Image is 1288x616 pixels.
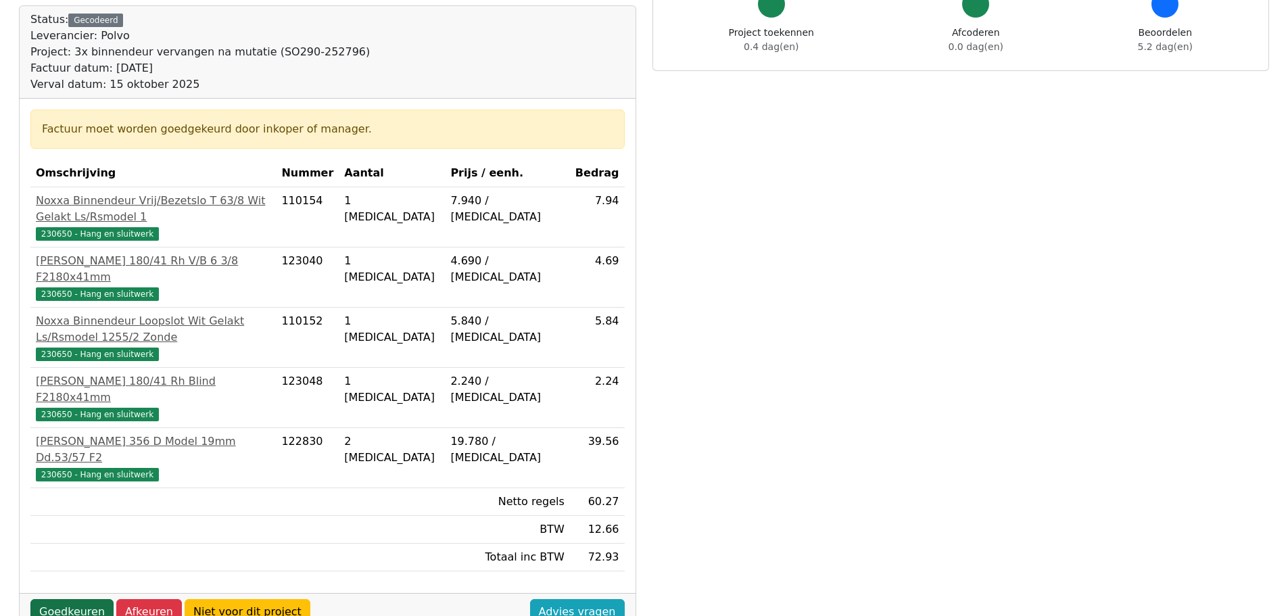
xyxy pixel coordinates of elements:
[445,516,569,544] td: BTW
[570,488,625,516] td: 60.27
[744,41,798,52] span: 0.4 dag(en)
[36,313,270,346] div: Noxxa Binnendeur Loopslot Wit Gelakt Ls/Rsmodel 1255/2 Zonde
[1138,41,1193,52] span: 5.2 dag(en)
[339,160,445,187] th: Aantal
[344,193,439,225] div: 1 [MEDICAL_DATA]
[949,26,1003,54] div: Afcoderen
[445,488,569,516] td: Netto regels
[570,516,625,544] td: 12.66
[36,408,159,421] span: 230650 - Hang en sluitwerk
[450,253,564,285] div: 4.690 / [MEDICAL_DATA]
[729,26,814,54] div: Project toekennen
[42,121,613,137] div: Factuur moet worden goedgekeurd door inkoper of manager.
[949,41,1003,52] span: 0.0 dag(en)
[570,428,625,488] td: 39.56
[36,227,159,241] span: 230650 - Hang en sluitwerk
[1138,26,1193,54] div: Beoordelen
[30,11,370,93] div: Status:
[30,44,370,60] div: Project: 3x binnendeur vervangen na mutatie (SO290-252796)
[36,468,159,481] span: 230650 - Hang en sluitwerk
[445,160,569,187] th: Prijs / eenh.
[344,373,439,406] div: 1 [MEDICAL_DATA]
[344,433,439,466] div: 2 [MEDICAL_DATA]
[344,253,439,285] div: 1 [MEDICAL_DATA]
[570,247,625,308] td: 4.69
[36,193,270,225] div: Noxxa Binnendeur Vrij/Bezetslo T 63/8 Wit Gelakt Ls/Rsmodel 1
[30,28,370,44] div: Leverancier: Polvo
[36,348,159,361] span: 230650 - Hang en sluitwerk
[570,544,625,571] td: 72.93
[36,253,270,302] a: [PERSON_NAME] 180/41 Rh V/B 6 3/8 F2180x41mm230650 - Hang en sluitwerk
[30,76,370,93] div: Verval datum: 15 oktober 2025
[570,308,625,368] td: 5.84
[276,368,339,428] td: 123048
[445,544,569,571] td: Totaal inc BTW
[344,313,439,346] div: 1 [MEDICAL_DATA]
[450,373,564,406] div: 2.240 / [MEDICAL_DATA]
[68,14,123,27] div: Gecodeerd
[570,160,625,187] th: Bedrag
[30,60,370,76] div: Factuur datum: [DATE]
[276,428,339,488] td: 122830
[36,193,270,241] a: Noxxa Binnendeur Vrij/Bezetslo T 63/8 Wit Gelakt Ls/Rsmodel 1230650 - Hang en sluitwerk
[450,433,564,466] div: 19.780 / [MEDICAL_DATA]
[30,160,276,187] th: Omschrijving
[570,187,625,247] td: 7.94
[36,373,270,422] a: [PERSON_NAME] 180/41 Rh Blind F2180x41mm230650 - Hang en sluitwerk
[450,193,564,225] div: 7.940 / [MEDICAL_DATA]
[450,313,564,346] div: 5.840 / [MEDICAL_DATA]
[36,373,270,406] div: [PERSON_NAME] 180/41 Rh Blind F2180x41mm
[276,308,339,368] td: 110152
[276,247,339,308] td: 123040
[276,187,339,247] td: 110154
[570,368,625,428] td: 2.24
[276,160,339,187] th: Nummer
[36,287,159,301] span: 230650 - Hang en sluitwerk
[36,433,270,482] a: [PERSON_NAME] 356 D Model 19mm Dd.53/57 F2230650 - Hang en sluitwerk
[36,253,270,285] div: [PERSON_NAME] 180/41 Rh V/B 6 3/8 F2180x41mm
[36,313,270,362] a: Noxxa Binnendeur Loopslot Wit Gelakt Ls/Rsmodel 1255/2 Zonde230650 - Hang en sluitwerk
[36,433,270,466] div: [PERSON_NAME] 356 D Model 19mm Dd.53/57 F2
